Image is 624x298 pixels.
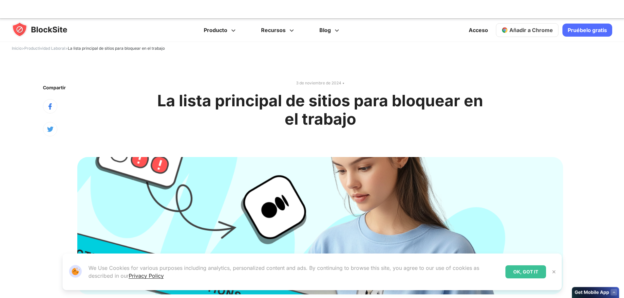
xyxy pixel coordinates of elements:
[193,18,249,42] a: Producto
[22,46,24,51] font: >
[157,91,483,129] font: La lista principal de sitios para bloquear en el trabajo
[551,269,557,274] img: Close
[88,264,500,280] p: We Use Cookies for various purposes including analytics, personalized content and ads. By continu...
[308,18,352,42] a: Blog
[550,268,558,276] button: Close
[12,46,22,51] a: Inicio
[496,23,558,37] a: Añadir a Chrome
[250,18,307,42] a: Recursos
[469,27,488,33] font: Acceso
[465,22,492,38] a: Acceso
[261,27,286,33] font: Recursos
[24,46,65,51] a: Productividad Laboral
[505,265,546,278] div: OK, GOT IT
[319,27,331,33] font: Blog
[43,85,66,90] font: Compartir
[204,27,227,33] font: Producto
[12,22,80,37] img: blocksite-icon.5d769676.svg
[509,27,553,33] font: Añadir a Chrome
[65,46,68,51] font: >
[129,272,164,279] a: Privacy Policy
[77,157,563,294] img: The Top List of Sites to Block at Work
[562,24,612,37] a: Pruébelo gratis
[296,80,345,85] font: 3 de noviembre de 2024 •
[68,46,165,51] font: La lista principal de sitios para bloquear en el trabajo
[501,27,508,33] img: chrome-icon.svg
[568,27,607,33] font: Pruébelo gratis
